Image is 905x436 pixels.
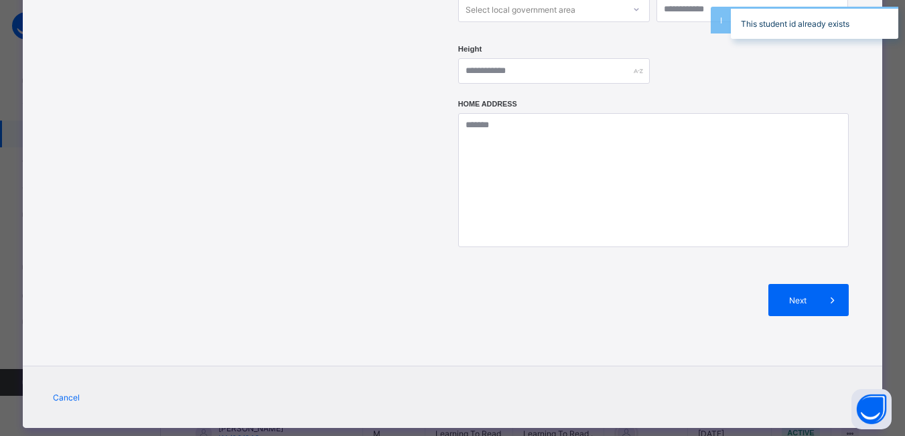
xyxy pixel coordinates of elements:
[731,7,898,39] div: This student id already exists
[53,392,80,403] span: Cancel
[458,100,517,108] label: Home Address
[778,295,817,305] span: Next
[851,389,892,429] button: Open asap
[458,45,482,53] label: Height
